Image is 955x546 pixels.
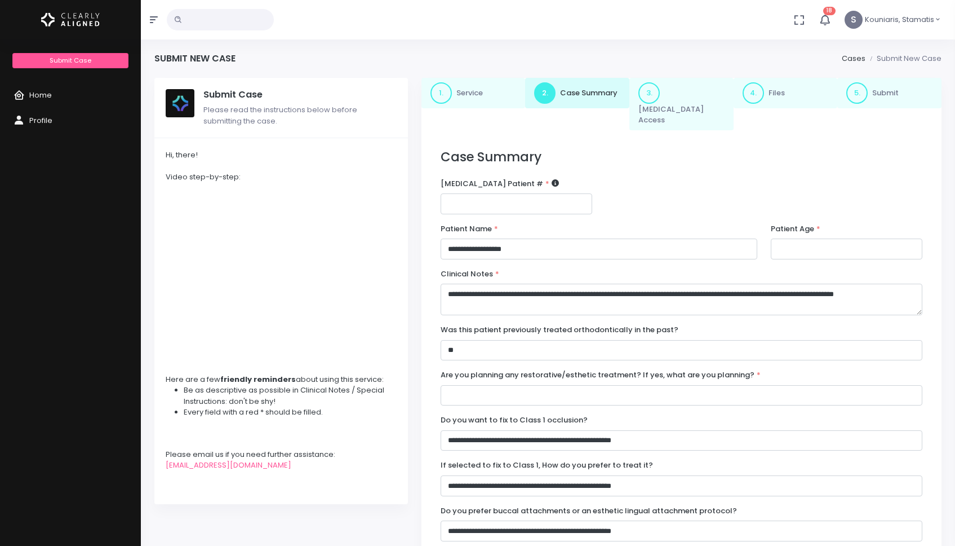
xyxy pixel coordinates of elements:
[441,415,588,426] label: Do you want to fix to Class 1 occlusion?
[441,178,559,190] label: [MEDICAL_DATA] Patient #
[184,407,397,418] li: Every field with a red * should be filled.
[12,53,128,68] a: Submit Case
[184,385,397,407] li: Be as descriptive as possible in Clinical Notes / Special Instructions: don't be shy!
[441,460,653,471] label: If selected to fix to Class 1, How do you prefer to treat it?
[41,8,100,32] img: Logo Horizontal
[441,324,678,336] label: Was this patient previously treated orthodontically in the past?
[203,104,357,126] span: Please read the instructions below before submitting the case.
[441,223,498,235] label: Patient Name
[29,90,52,100] span: Home
[629,78,734,130] a: 3.[MEDICAL_DATA] Access
[203,89,397,100] h5: Submit Case
[846,82,868,104] span: 5.
[154,53,236,64] h4: Submit New Case
[50,56,91,65] span: Submit Case
[534,82,556,104] span: 2.
[823,7,836,15] span: 18
[430,82,452,104] span: 1.
[29,115,52,126] span: Profile
[166,171,397,183] div: Video step-by-step:
[743,82,764,104] span: 4.
[441,369,761,381] label: Are you planning any restorative/esthetic treatment? If yes, what are you planning?
[865,53,941,64] li: Submit New Case
[166,449,397,460] div: Please email us if you need further assistance:
[865,14,934,25] span: Kouniaris, Stamatis
[837,78,941,108] a: 5.Submit
[220,374,296,385] strong: friendly reminders
[638,82,660,104] span: 3.
[842,53,865,64] a: Cases
[771,223,820,235] label: Patient Age
[421,78,526,108] a: 1.Service
[166,460,291,470] a: [EMAIL_ADDRESS][DOMAIN_NAME]
[166,374,397,385] div: Here are a few about using this service:
[166,149,397,161] div: Hi, there!
[734,78,838,108] a: 4.Files
[525,78,629,108] a: 2.Case Summary
[441,268,499,280] label: Clinical Notes
[845,11,863,29] span: S
[441,505,737,517] label: Do you prefer buccal attachments or an esthetic lingual attachment protocol?
[441,149,922,165] h3: Case Summary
